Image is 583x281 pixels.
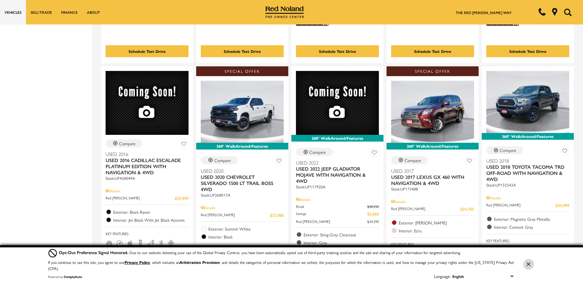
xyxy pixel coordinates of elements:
span: Third Row Seats [106,240,113,245]
span: $34,705 [460,206,474,212]
a: ComplyAuto [64,275,82,279]
span: $33,986 [270,212,284,218]
a: The Red [PERSON_NAME] Way [456,10,512,15]
div: 360° WalkAround/Features [291,135,383,142]
span: Savings [296,211,367,217]
img: 2020 Chevrolet Silverado 1500 LT Trail Boss [201,81,284,143]
div: Schedule Test Drive [414,48,451,54]
div: Special Offer [196,66,288,76]
span: Exterior: Magnetic Gray Metallic [494,216,569,222]
div: 360° WalkAround/Features [387,143,479,150]
button: Compare Vehicle [486,146,523,154]
div: Stock : UP268017A [201,192,284,198]
button: Save Vehicle [179,139,189,151]
button: Compare Vehicle [106,139,142,147]
img: Red Noland Pre-Owned [265,6,304,18]
img: 2017 Lexus GX 460 [391,81,474,143]
div: Schedule Test Drive [224,48,261,54]
div: Schedule Test Drive - Used 2020 Jeep Wrangler Unlimited Sahara With Navigation & 4WD [486,45,569,57]
div: Pricing Details - Used 2018 Toyota Tacoma TRD Off-Road With Navigation & 4WD [486,195,569,201]
span: $3,860 [367,211,379,217]
span: Red [PERSON_NAME] [201,212,270,218]
span: Exterior: Black Raven [113,209,189,215]
div: Stock : UP132542A [486,182,569,188]
span: Exterior: [PERSON_NAME] [399,220,474,226]
div: Pricing Details - Used 2020 Chevrolet Silverado 1500 LT Trail Boss 4WD [201,205,284,210]
span: Used 2018 [486,158,565,164]
div: Powered by [48,275,82,279]
a: Used 2017Used 2017 Lexus GX 460 With Navigation & 4WD [391,168,474,186]
button: Save Vehicle [275,156,284,168]
span: Used 2016 [106,151,184,157]
span: Used 2017 [391,168,469,174]
span: Adaptive Cruise Control [116,240,123,245]
div: 360° WalkAround/Features [482,133,574,140]
span: $29,999 [175,195,189,202]
span: Used 2020 [201,168,279,174]
a: Savings $3,860 [296,211,379,217]
span: Key Features : [391,241,474,248]
div: Schedule Test Drive - Used 2021 BMW 2 Series 228i xDrive With Navigation & AWD [391,45,474,57]
span: Key Features : [106,230,189,237]
a: Red [PERSON_NAME] $34,999 [486,202,569,209]
span: Exterior: Sting-Gray Clearcoat [304,231,379,238]
div: Language: [434,274,451,278]
span: Interior: Cement Gray [494,224,569,230]
button: Compare Vehicle [391,156,428,164]
div: Compare [119,141,136,146]
span: Apple Car-Play [126,240,134,245]
div: Compare [214,157,231,163]
div: Schedule Test Drive - Used 2018 Honda Accord Sport [201,45,284,57]
span: Interior: Ecru [399,227,474,234]
span: Opt-Out Preference Signal Honored . [59,249,129,255]
div: Compare [500,147,516,153]
button: Compare Vehicle [201,156,237,164]
span: Used 2016 Cadillac Escalade Platinum Edition With Navigation & 4WD [106,157,184,176]
span: Retail [296,204,367,209]
div: 360° WalkAround/Features [196,143,288,150]
div: Stock : UP173488 [391,186,474,192]
button: Save Vehicle [560,146,569,157]
a: Red [PERSON_NAME] $34,705 [391,206,474,212]
span: Used 2018 Toyota Tacoma TRD Off-Road With Navigation & 4WD [486,164,565,182]
a: Used 2018Used 2018 Toyota Tacoma TRD Off-Road With Navigation & 4WD [486,158,569,182]
div: Compare [309,149,326,155]
button: Close Button [523,259,534,270]
span: Bluetooth [158,240,165,245]
div: Special Offer [387,66,479,76]
div: Pricing Details - Used 2022 Jeep Gladiator Mojave With Navigation & 4WD [296,197,379,202]
div: Pricing Details - Used 2017 Lexus GX 460 With Navigation & 4WD [391,199,474,204]
a: Red [PERSON_NAME] $29,999 [106,195,189,202]
del: $38,250 [367,204,379,209]
span: Cooled Seats [168,240,175,245]
button: Open the search field [562,0,574,24]
div: Schedule Test Drive [129,48,166,54]
select: Language Select [451,273,515,280]
button: Save Vehicle [465,156,474,168]
span: Red [PERSON_NAME] [296,219,367,224]
span: Used 2022 Jeep Gladiator Mojave With Navigation & 4WD [296,166,374,184]
span: Red [PERSON_NAME] [486,202,555,209]
div: Due to our website detecting your use of the Global Privacy Control, you have been automatically ... [59,249,461,256]
span: Interior: Jet Black With Jet Black Accents [113,217,189,223]
div: Compare [405,157,421,163]
div: Stock : UP458049A [106,176,189,181]
a: Used 2020Used 2020 Chevrolet Silverado 1500 LT Trail Boss 4WD [201,168,284,192]
span: Used 2017 Lexus GX 460 With Navigation & 4WD [391,174,469,186]
div: Pricing Details - Used 2016 Cadillac Escalade Platinum Edition With Navigation & 4WD [106,188,189,194]
div: Schedule Test Drive [319,48,356,54]
span: $34,390 [367,219,379,224]
p: If you continue to use this site, you agree to our , which includes an , and details the categori... [48,259,514,271]
span: Red [PERSON_NAME] [391,206,460,212]
a: Privacy Policy [125,259,150,265]
a: Used 2022Used 2022 Jeep Gladiator Mojave With Navigation & 4WD [296,160,379,184]
span: Used 2020 Chevrolet Silverado 1500 LT Trail Boss 4WD [201,174,279,192]
div: Schedule Test Drive - Used 2019 Buick Enclave Avenir With Navigation & AWD [296,45,379,57]
span: Red [PERSON_NAME] [106,195,175,202]
span: Interior: Gray [304,239,379,246]
a: Red [PERSON_NAME] $33,986 [201,212,284,218]
strong: Arbitration Provision [179,259,220,265]
div: Schedule Test Drive - Used 2017 Land Rover Range Rover Evoque SE Premium With Navigation & 4WD [106,45,189,57]
button: Save Vehicle [370,148,379,159]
